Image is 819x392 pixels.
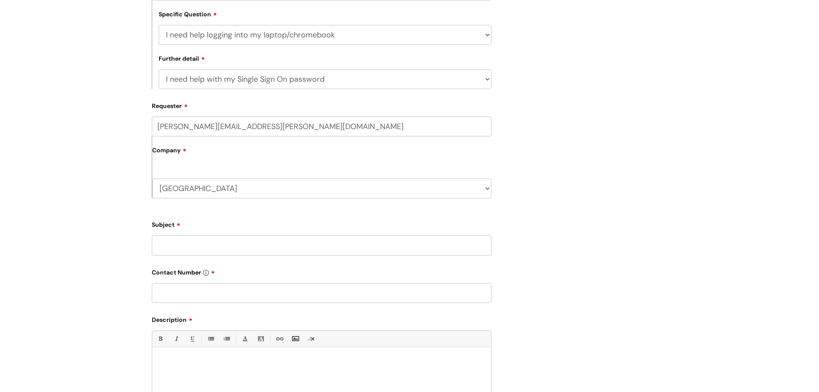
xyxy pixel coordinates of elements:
a: 1. Ordered List (Ctrl-Shift-8) [221,333,232,344]
label: Specific Question [159,9,217,18]
label: Description [152,313,491,324]
a: Insert Image... [290,333,301,344]
label: Further detail [159,54,205,62]
a: Link [274,333,285,344]
label: Subject [152,218,491,228]
a: Back Color [255,333,266,344]
a: Underline(Ctrl-U) [187,333,197,344]
img: info-icon.svg [203,270,209,276]
input: Email [152,117,491,136]
label: Contact Number [152,266,491,276]
a: Italic (Ctrl-I) [171,333,181,344]
label: Company [152,144,491,163]
a: • Unordered List (Ctrl-Shift-7) [205,333,216,344]
a: Bold (Ctrl-B) [155,333,166,344]
a: Remove formatting (Ctrl-\) [306,333,316,344]
a: Font Color [239,333,250,344]
label: Requester [152,99,491,110]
